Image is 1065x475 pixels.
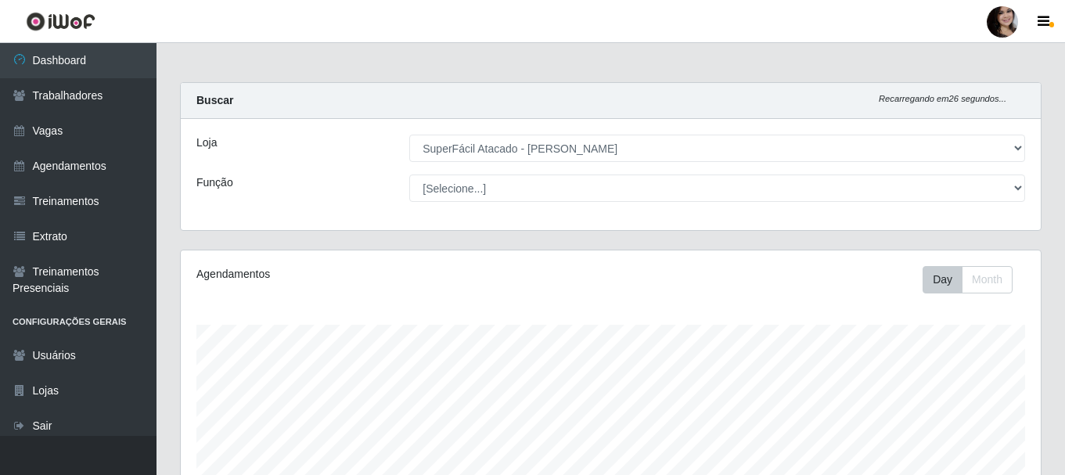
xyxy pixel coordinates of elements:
[196,94,233,106] strong: Buscar
[923,266,1013,293] div: First group
[923,266,1025,293] div: Toolbar with button groups
[196,135,217,151] label: Loja
[26,12,95,31] img: CoreUI Logo
[196,266,528,282] div: Agendamentos
[923,266,962,293] button: Day
[962,266,1013,293] button: Month
[879,94,1006,103] i: Recarregando em 26 segundos...
[196,175,233,191] label: Função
